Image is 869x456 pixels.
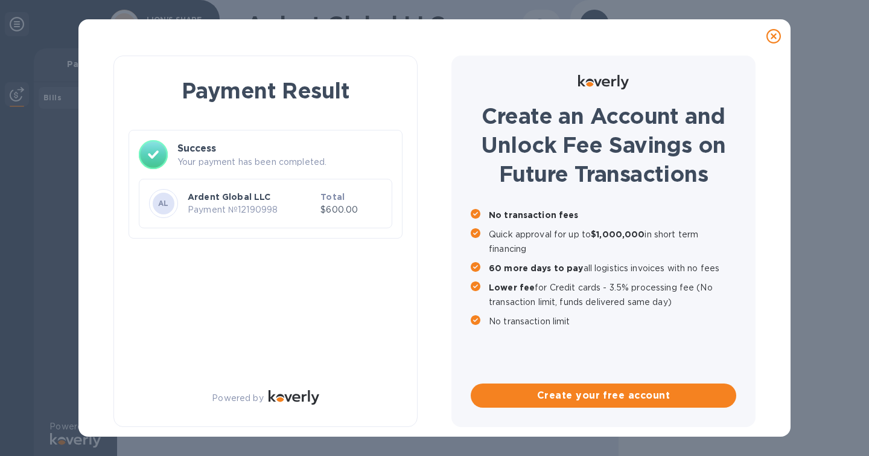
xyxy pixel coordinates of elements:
p: Ardent Global LLC [188,191,316,203]
p: Powered by [212,392,263,405]
h3: Success [177,141,392,156]
b: AL [158,199,169,208]
b: Lower fee [489,283,535,292]
p: $600.00 [320,204,382,216]
img: Logo [578,75,629,89]
p: Payment № 12190998 [188,204,316,216]
b: 60 more days to pay [489,263,584,273]
h1: Create an Account and Unlock Fee Savings on Future Transactions [471,101,736,188]
h1: Payment Result [133,75,398,106]
p: Quick approval for up to in short term financing [489,227,736,256]
span: Create your free account [480,388,727,403]
b: Total [320,192,345,202]
p: Your payment has been completed. [177,156,392,169]
img: Logo [269,390,319,405]
button: Create your free account [471,384,736,408]
p: No transaction limit [489,314,736,329]
b: $1,000,000 [591,230,645,239]
p: all logistics invoices with no fees [489,261,736,275]
p: for Credit cards - 3.5% processing fee (No transaction limit, funds delivered same day) [489,280,736,309]
b: No transaction fees [489,210,579,220]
